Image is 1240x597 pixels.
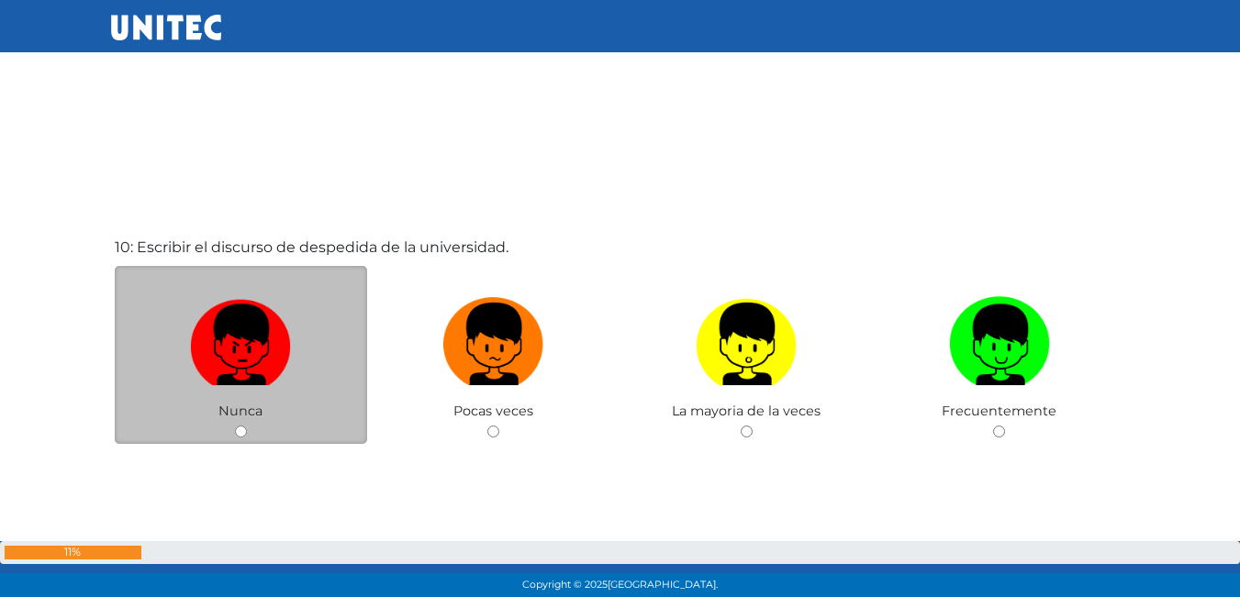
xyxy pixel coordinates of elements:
[942,403,1056,419] span: Frecuentemente
[218,403,263,419] span: Nunca
[115,237,508,259] label: 10: Escribir el discurso de despedida de la universidad.
[696,290,797,386] img: La mayoria de la veces
[111,15,221,40] img: UNITEC
[949,290,1050,386] img: Frecuentemente
[5,546,141,559] div: 11%
[190,290,291,386] img: Nunca
[443,290,544,386] img: Pocas veces
[608,579,718,591] span: [GEOGRAPHIC_DATA].
[453,403,533,419] span: Pocas veces
[672,403,821,419] span: La mayoria de la veces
